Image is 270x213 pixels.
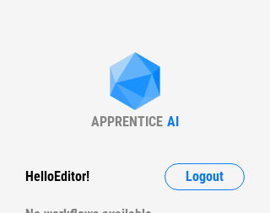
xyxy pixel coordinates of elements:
[25,163,89,190] div: Hello Editor !
[167,114,179,130] div: AI
[186,170,224,184] span: Logout
[165,163,245,190] button: Logout
[91,114,163,130] div: APPRENTICE
[101,52,169,114] img: Apprentice AI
